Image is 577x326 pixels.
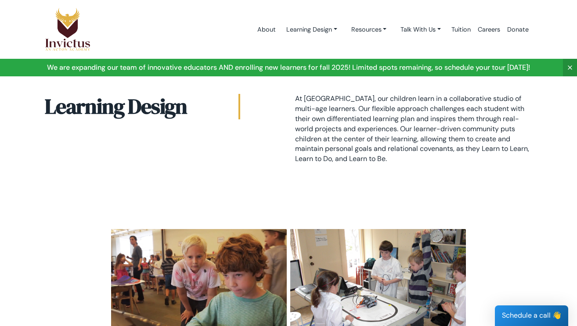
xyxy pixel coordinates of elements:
[474,11,504,48] a: Careers
[254,11,279,48] a: About
[504,11,532,48] a: Donate
[279,21,344,38] a: Learning Design
[448,11,474,48] a: Tuition
[295,94,532,164] p: At [GEOGRAPHIC_DATA], our children learn in a collaborative studio of multi-age learners. Our fle...
[393,21,448,38] a: Talk With Us
[344,21,394,38] a: Resources
[45,7,90,51] img: Logo
[45,94,240,119] h2: Learning Design
[495,305,568,326] div: Schedule a call 👋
